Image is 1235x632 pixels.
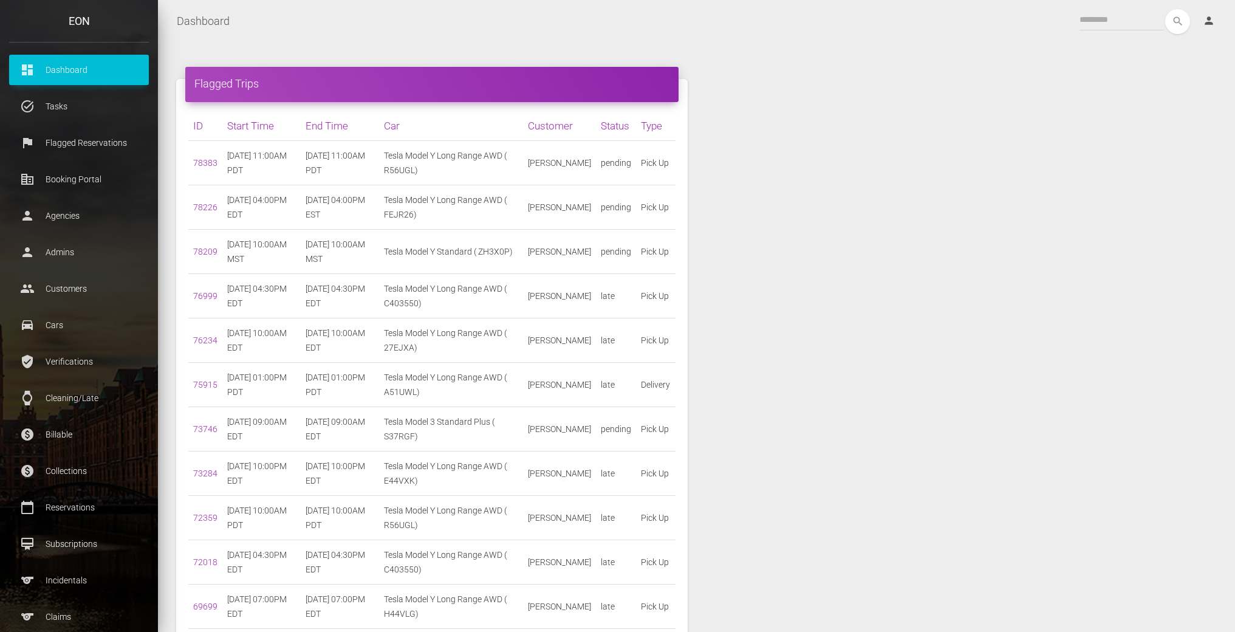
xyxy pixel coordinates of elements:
[301,585,379,629] td: [DATE] 07:00PM EDT
[9,128,149,158] a: flag Flagged Reservations
[193,380,217,390] a: 75915
[9,602,149,632] a: sports Claims
[193,513,217,523] a: 72359
[301,496,379,540] td: [DATE] 10:00AM PDT
[18,571,140,589] p: Incidentals
[18,134,140,152] p: Flagged Reservations
[379,318,524,363] td: Tesla Model Y Long Range AWD ( 27EJXA)
[379,230,524,274] td: Tesla Model Y Standard ( ZH3X0P)
[18,389,140,407] p: Cleaning/Late
[193,424,217,434] a: 73746
[18,97,140,115] p: Tasks
[301,318,379,363] td: [DATE] 10:00AM EDT
[9,164,149,194] a: corporate_fare Booking Portal
[18,535,140,553] p: Subscriptions
[379,407,524,452] td: Tesla Model 3 Standard Plus ( S37RGF)
[18,462,140,480] p: Collections
[193,335,217,345] a: 76234
[523,585,596,629] td: [PERSON_NAME]
[523,496,596,540] td: [PERSON_NAME]
[301,274,379,318] td: [DATE] 04:30PM EDT
[188,111,222,141] th: ID
[177,6,230,36] a: Dashboard
[379,452,524,496] td: Tesla Model Y Long Range AWD ( E44VXK)
[379,141,524,185] td: Tesla Model Y Long Range AWD ( R56UGL)
[523,363,596,407] td: [PERSON_NAME]
[596,540,636,585] td: late
[379,585,524,629] td: Tesla Model Y Long Range AWD ( H44VLG)
[9,383,149,413] a: watch Cleaning/Late
[18,207,140,225] p: Agencies
[596,141,636,185] td: pending
[596,363,636,407] td: late
[9,55,149,85] a: dashboard Dashboard
[596,318,636,363] td: late
[1194,9,1226,33] a: person
[596,274,636,318] td: late
[222,318,301,363] td: [DATE] 10:00AM EDT
[379,363,524,407] td: Tesla Model Y Long Range AWD ( A51UWL)
[9,201,149,231] a: person Agencies
[193,469,217,478] a: 73284
[193,158,217,168] a: 78383
[523,318,596,363] td: [PERSON_NAME]
[193,202,217,212] a: 78226
[18,352,140,371] p: Verifications
[523,407,596,452] td: [PERSON_NAME]
[222,496,301,540] td: [DATE] 10:00AM PDT
[636,185,675,230] td: Pick Up
[523,540,596,585] td: [PERSON_NAME]
[9,529,149,559] a: card_membership Subscriptions
[9,419,149,450] a: paid Billable
[636,111,675,141] th: Type
[222,452,301,496] td: [DATE] 10:00PM EDT
[9,237,149,267] a: person Admins
[222,111,301,141] th: Start Time
[18,170,140,188] p: Booking Portal
[523,230,596,274] td: [PERSON_NAME]
[301,363,379,407] td: [DATE] 01:00PM PDT
[1165,9,1190,34] i: search
[9,273,149,304] a: people Customers
[379,540,524,585] td: Tesla Model Y Long Range AWD ( C403550)
[379,185,524,230] td: Tesla Model Y Long Range AWD ( FEJR26)
[222,363,301,407] td: [DATE] 01:00PM PDT
[301,540,379,585] td: [DATE] 04:30PM EDT
[636,363,675,407] td: Delivery
[9,310,149,340] a: drive_eta Cars
[301,141,379,185] td: [DATE] 11:00AM PDT
[194,76,669,91] h4: Flagged Trips
[636,540,675,585] td: Pick Up
[636,496,675,540] td: Pick Up
[301,111,379,141] th: End Time
[636,141,675,185] td: Pick Up
[523,111,596,141] th: Customer
[18,498,140,517] p: Reservations
[301,185,379,230] td: [DATE] 04:00PM EST
[193,602,217,611] a: 69699
[523,185,596,230] td: [PERSON_NAME]
[222,585,301,629] td: [DATE] 07:00PM EDT
[9,91,149,122] a: task_alt Tasks
[9,456,149,486] a: paid Collections
[636,452,675,496] td: Pick Up
[596,452,636,496] td: late
[222,540,301,585] td: [DATE] 04:30PM EDT
[222,185,301,230] td: [DATE] 04:00PM EDT
[636,230,675,274] td: Pick Up
[301,452,379,496] td: [DATE] 10:00PM EDT
[9,565,149,596] a: sports Incidentals
[222,274,301,318] td: [DATE] 04:30PM EDT
[301,230,379,274] td: [DATE] 10:00AM MST
[18,280,140,298] p: Customers
[636,318,675,363] td: Pick Up
[222,230,301,274] td: [DATE] 10:00AM MST
[193,291,217,301] a: 76999
[9,492,149,523] a: calendar_today Reservations
[222,141,301,185] td: [DATE] 11:00AM PDT
[636,407,675,452] td: Pick Up
[379,496,524,540] td: Tesla Model Y Long Range AWD ( R56UGL)
[18,316,140,334] p: Cars
[379,274,524,318] td: Tesla Model Y Long Range AWD ( C403550)
[222,407,301,452] td: [DATE] 09:00AM EDT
